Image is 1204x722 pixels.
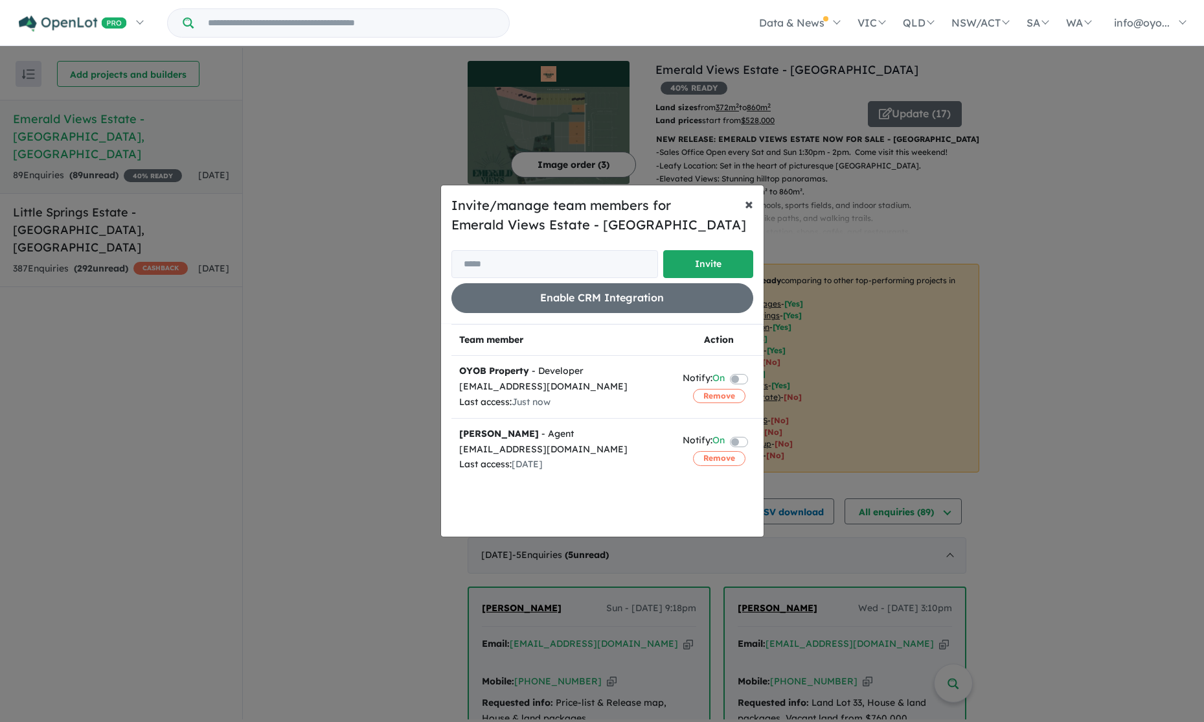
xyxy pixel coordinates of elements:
span: On [712,371,725,388]
button: Invite [663,250,753,278]
button: Enable CRM Integration [451,283,753,312]
h5: Invite/manage team members for Emerald Views Estate - [GEOGRAPHIC_DATA] [451,196,753,235]
strong: OYOB Property [459,365,529,377]
div: [EMAIL_ADDRESS][DOMAIN_NAME] [459,442,667,458]
input: Try estate name, suburb, builder or developer [196,9,506,37]
div: Notify: [683,433,725,450]
th: Team member [451,324,675,356]
div: - Agent [459,426,667,442]
div: Last access: [459,395,667,410]
div: Notify: [683,371,725,388]
span: On [712,433,725,450]
img: Openlot PRO Logo White [19,16,127,32]
strong: [PERSON_NAME] [459,428,539,439]
button: Remove [693,389,745,403]
th: Action [675,324,764,356]
span: [DATE] [512,458,543,470]
div: - Developer [459,364,667,379]
button: Remove [693,451,745,465]
span: × [745,194,753,213]
span: Just now [512,396,551,408]
div: Last access: [459,457,667,472]
span: info@oyo... [1114,16,1170,29]
div: [EMAIL_ADDRESS][DOMAIN_NAME] [459,379,667,395]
